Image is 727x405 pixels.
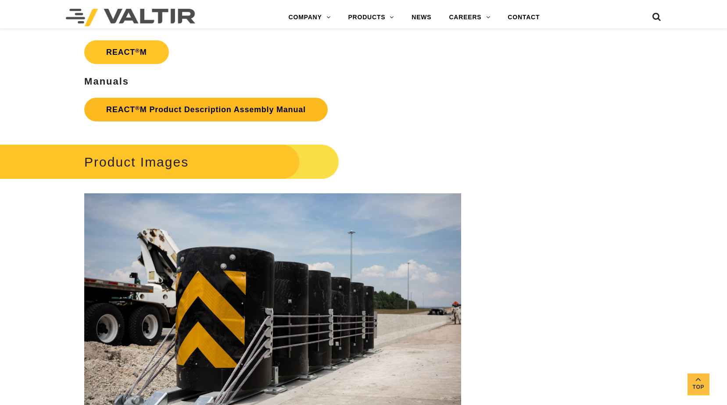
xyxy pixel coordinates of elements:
a: CAREERS [440,9,499,26]
sup: ® [135,47,140,54]
sup: ® [135,105,140,111]
strong: REACT M [106,48,147,57]
a: REACT®M [84,40,169,64]
a: CONTACT [499,9,548,26]
span: Top [688,382,709,392]
a: COMPANY [280,9,340,26]
a: NEWS [403,9,440,26]
a: PRODUCTS [339,9,403,26]
a: Top [688,373,709,395]
strong: Manuals [84,76,129,87]
img: Valtir [66,9,195,26]
a: REACT®M Product Description Assembly Manual [84,98,328,121]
